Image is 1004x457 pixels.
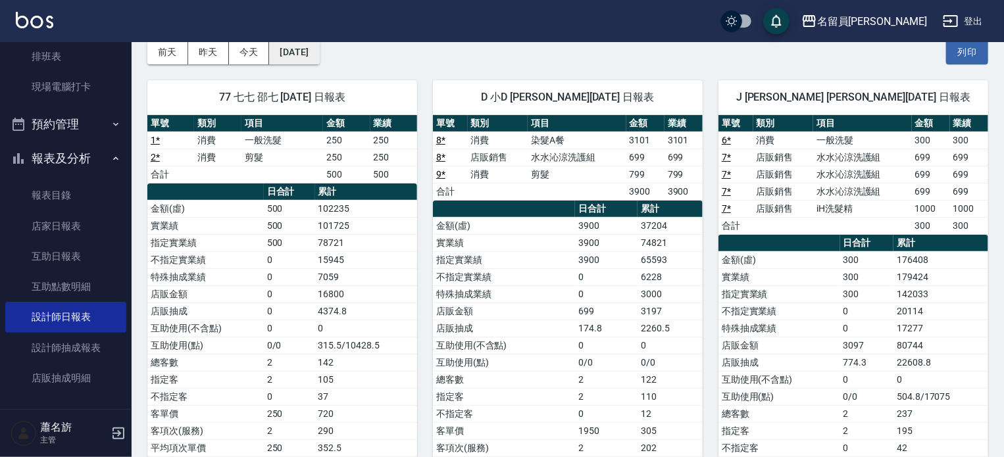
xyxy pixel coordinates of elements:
td: 300 [950,217,988,234]
a: 現場電腦打卡 [5,72,126,102]
td: 3900 [626,183,665,200]
div: 名留員[PERSON_NAME] [817,13,927,30]
td: 142033 [893,285,988,302]
td: 699 [950,166,988,183]
td: 3197 [638,302,703,320]
td: 互助使用(不含點) [718,371,840,388]
td: 不指定客 [433,405,575,422]
td: 店販銷售 [753,200,813,217]
td: 互助使用(不含點) [147,320,264,337]
td: 174.8 [575,320,638,337]
td: 店販抽成 [433,320,575,337]
button: 客戶管理 [5,398,126,433]
button: [DATE] [269,40,319,64]
td: 消費 [194,132,241,149]
button: 名留員[PERSON_NAME] [796,8,932,35]
td: 剪髮 [241,149,323,166]
td: 互助使用(不含點) [433,337,575,354]
td: 0/0 [264,337,315,354]
th: 項目 [241,115,323,132]
td: 總客數 [718,405,840,422]
td: 0 [840,320,894,337]
td: 水水沁涼洗護組 [813,183,912,200]
td: 指定客 [433,388,575,405]
a: 互助點數明細 [5,272,126,302]
td: 實業績 [718,268,840,285]
td: 特殊抽成業績 [433,285,575,302]
td: 染髮A餐 [528,132,626,149]
td: 2 [264,422,315,439]
th: 金額 [323,115,370,132]
td: 15945 [315,251,417,268]
th: 日合計 [575,201,638,218]
td: 500 [370,166,418,183]
td: 250 [323,132,370,149]
td: 不指定客 [147,388,264,405]
td: 0 [264,302,315,320]
td: 1000 [950,200,988,217]
span: J [PERSON_NAME] [PERSON_NAME][DATE] 日報表 [734,91,972,104]
td: 3097 [840,337,894,354]
td: 699 [950,149,988,166]
td: 352.5 [315,439,417,456]
th: 金額 [626,115,665,132]
td: 店販抽成 [147,302,264,320]
td: 17277 [893,320,988,337]
th: 累計 [638,201,703,218]
td: 4374.8 [315,302,417,320]
td: 699 [912,183,950,200]
td: 300 [840,285,894,302]
td: 消費 [194,149,241,166]
td: 699 [912,149,950,166]
td: 3101 [626,132,665,149]
td: 0 [264,388,315,405]
td: 237 [893,405,988,422]
td: 78721 [315,234,417,251]
td: 504.8/17075 [893,388,988,405]
span: 77 七七 邵七 [DATE] 日報表 [163,91,401,104]
th: 業績 [950,115,988,132]
td: 客項次(服務) [147,422,264,439]
th: 類別 [194,115,241,132]
td: 不指定實業績 [147,251,264,268]
td: 250 [323,149,370,166]
td: 合計 [718,217,753,234]
td: 合計 [433,183,468,200]
h5: 蕭名旂 [40,421,107,434]
th: 金額 [912,115,950,132]
td: 250 [264,439,315,456]
td: 金額(虛) [718,251,840,268]
td: 消費 [468,166,528,183]
td: 剪髮 [528,166,626,183]
td: 店販金額 [433,302,575,320]
td: 1000 [912,200,950,217]
td: 1950 [575,422,638,439]
td: 3900 [575,217,638,234]
td: 799 [665,166,703,183]
td: 0 [264,268,315,285]
td: 500 [264,217,315,234]
td: 300 [840,268,894,285]
td: 指定實業績 [718,285,840,302]
td: 720 [315,405,417,422]
td: 店販金額 [718,337,840,354]
td: 店販抽成 [718,354,840,371]
td: 3000 [638,285,703,302]
td: 500 [264,234,315,251]
button: 報表及分析 [5,141,126,176]
table: a dense table [718,115,988,235]
td: 7059 [315,268,417,285]
button: 列印 [946,40,988,64]
td: 店販銷售 [753,183,813,200]
button: save [763,8,790,34]
td: 互助使用(點) [147,337,264,354]
td: 水水沁涼洗護組 [813,166,912,183]
td: 3101 [665,132,703,149]
td: 總客數 [147,354,264,371]
td: 122 [638,371,703,388]
table: a dense table [433,115,703,201]
td: 12 [638,405,703,422]
td: 不指定實業績 [718,302,840,320]
td: 水水沁涼洗護組 [813,149,912,166]
a: 報表目錄 [5,180,126,210]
